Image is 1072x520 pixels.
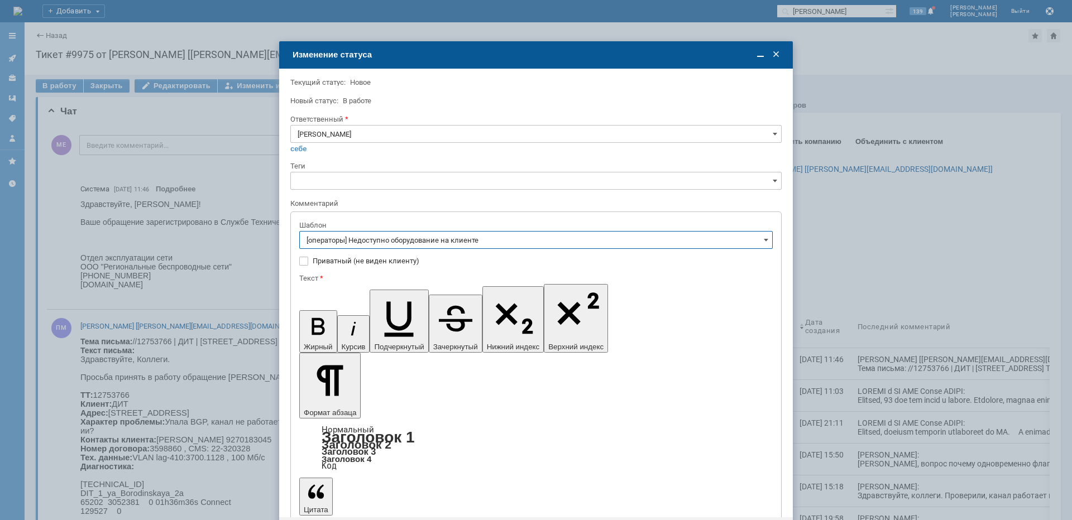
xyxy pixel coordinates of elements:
[374,343,424,351] span: Подчеркнутый
[322,438,391,451] a: Заголовок 2
[299,478,333,516] button: Цитата
[544,284,608,353] button: Верхний индекс
[290,78,346,86] label: Текущий статус:
[350,78,371,86] span: Новое
[487,343,540,351] span: Нижний индекс
[304,343,333,351] span: Жирный
[290,115,779,123] div: Ответственный
[4,40,163,76] div: 1) проверку электропитания приемной антенны, при его наличии, выполнить перезагрузку, путем отклю...
[304,505,328,514] span: Цитата
[342,343,366,351] span: Курсив
[293,50,782,60] div: Изменение статуса
[322,461,337,471] a: Код
[313,257,770,266] label: Приватный (не виден клиенту)
[290,199,779,209] div: Комментарий
[322,428,415,446] a: Заголовок 1
[322,454,371,464] a: Заголовок 4
[429,295,482,353] button: Зачеркнутый
[299,426,773,470] div: Формат абзаца
[370,290,428,353] button: Подчеркнутый
[290,97,338,105] label: Новый статус:
[299,310,337,353] button: Жирный
[770,49,782,60] span: Закрыть
[304,408,356,417] span: Формат абзаца
[4,76,163,94] div: 2) проверку целостности кабельной трассы от PoE-инжектора до антенны
[755,49,766,60] span: Свернуть (Ctrl + M)
[299,353,361,418] button: Формат абзаца
[433,343,478,351] span: Зачеркнутый
[548,343,604,351] span: Верхний индекс
[299,275,770,282] div: Текст
[343,97,371,105] span: В работе
[482,286,544,353] button: Нижний индекс
[299,222,770,229] div: Шаблон
[290,145,307,153] a: себе
[322,446,376,456] a: Заголовок 3
[337,315,370,353] button: Курсив
[290,162,779,170] div: Теги
[322,425,374,435] a: Нормальный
